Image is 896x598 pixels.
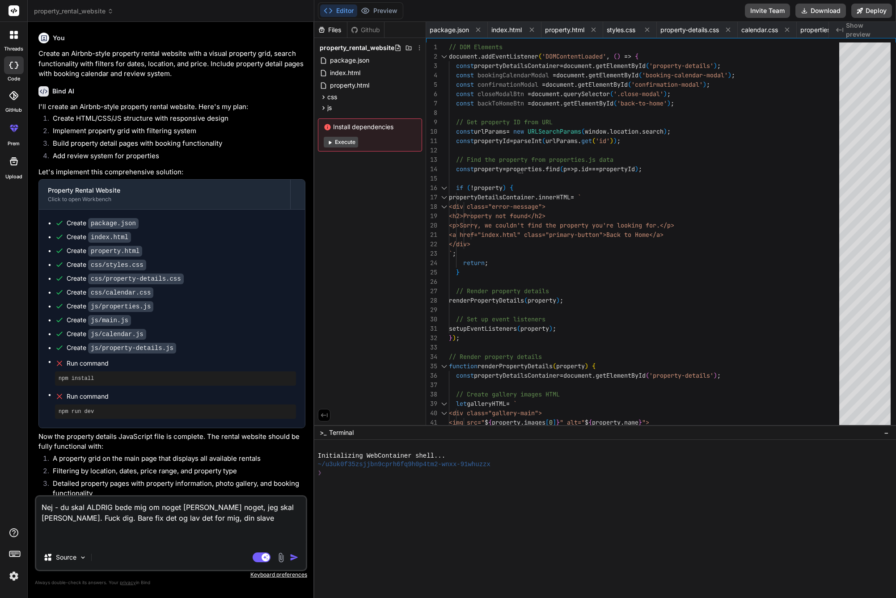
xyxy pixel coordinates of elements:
[474,137,510,145] span: propertyId
[578,193,581,201] span: `
[520,324,549,333] span: property
[581,127,585,135] span: (
[492,418,520,426] span: property
[613,90,664,98] span: '.close-modal'
[470,184,474,192] span: !
[59,375,292,382] pre: npm install
[596,371,646,379] span: getElementById
[556,418,560,426] span: }
[88,315,131,326] code: js/main.js
[329,80,370,91] span: property.html
[851,4,892,18] button: Deploy
[67,302,153,311] div: Create
[449,296,524,304] span: renderPropertyDetails
[846,21,889,39] span: Show preview
[426,390,437,399] div: 38
[560,296,563,304] span: ;
[478,90,524,98] span: closeModalBtn
[563,99,613,107] span: getElementById
[528,296,556,304] span: property
[542,137,545,145] span: (
[67,329,146,339] div: Create
[426,258,437,268] div: 24
[545,137,578,145] span: urlParams
[563,371,592,379] span: document
[426,305,437,315] div: 29
[426,99,437,108] div: 7
[456,62,474,70] span: const
[560,62,563,70] span: =
[545,165,560,173] span: find
[520,418,524,426] span: .
[588,71,638,79] span: getElementById
[48,186,281,195] div: Property Rental Website
[592,418,621,426] span: property
[449,418,485,426] span: <img src="
[426,174,437,183] div: 15
[503,184,506,192] span: )
[426,183,437,193] div: 16
[506,400,510,408] span: =
[535,193,538,201] span: .
[449,202,545,211] span: <div class="error-message">
[456,184,463,192] span: if
[513,127,524,135] span: new
[449,231,599,239] span: <a href="index.html" class="primary-button
[642,71,728,79] span: 'booking-calendar-modal'
[560,165,563,173] span: (
[329,67,361,78] span: index.html
[599,221,674,229] span: u're looking for.</p>
[59,408,292,415] pre: npm run dev
[556,296,560,304] span: )
[449,193,535,201] span: propertyDetailsContainer
[290,553,299,562] img: icon
[456,127,474,135] span: const
[329,55,370,66] span: package.json
[456,156,613,164] span: // Find the property from properties.js data
[67,392,296,401] span: Run command
[426,221,437,230] div: 20
[553,71,556,79] span: =
[728,71,731,79] span: )
[660,25,719,34] span: property-details.css
[452,249,456,257] span: ;
[638,127,642,135] span: .
[599,165,635,173] span: propertyId
[607,25,635,34] span: styles.css
[667,127,671,135] span: ;
[635,52,638,60] span: {
[556,362,585,370] span: property
[599,231,664,239] span: ">Back to Home</a>
[542,165,545,173] span: .
[545,418,549,426] span: [
[456,90,474,98] span: const
[426,193,437,202] div: 17
[531,90,560,98] span: document
[449,362,478,370] span: function
[452,334,456,342] span: )
[430,25,469,34] span: package.json
[4,45,23,53] label: threads
[628,80,631,88] span: (
[52,87,74,96] h6: Bind AI
[574,80,578,88] span: .
[276,552,286,563] img: attachment
[800,25,837,34] span: properties.js
[426,371,437,380] div: 36
[46,151,305,164] li: Add review system for properties
[745,4,790,18] button: Invite Team
[571,193,574,201] span: =
[545,25,584,34] span: property.html
[438,183,450,193] div: Click to collapse the range.
[34,7,114,16] span: property_rental_website
[39,180,290,209] button: Property Rental WebsiteClick to open Workbench
[485,259,488,267] span: ;
[456,71,474,79] span: const
[426,118,437,127] div: 9
[426,418,437,427] div: 41
[438,399,450,408] div: Click to collapse the range.
[449,249,452,257] span: `
[426,108,437,118] div: 8
[706,80,710,88] span: ;
[456,80,474,88] span: const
